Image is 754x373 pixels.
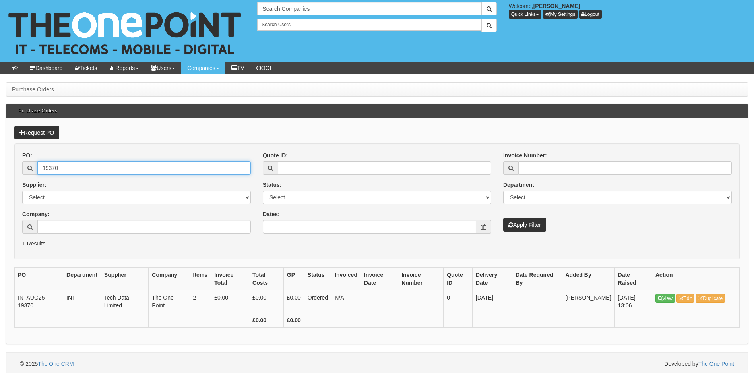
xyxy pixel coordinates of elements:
td: N/A [331,290,361,313]
a: Users [145,62,181,74]
td: INT [63,290,101,313]
a: Companies [181,62,225,74]
td: The One Point [149,290,190,313]
p: 1 Results [22,240,732,247]
th: Action [652,268,740,290]
th: Added By [562,268,614,290]
td: Ordered [304,290,331,313]
button: Quick Links [509,10,541,19]
th: PO [15,268,63,290]
td: £0.00 [249,290,284,313]
label: Supplier: [22,181,47,189]
th: Date Required By [512,268,562,290]
a: My Settings [543,10,578,19]
button: Apply Filter [503,218,546,232]
h3: Purchase Orders [14,104,61,118]
a: The One Point [698,361,734,367]
label: Quote ID: [263,151,288,159]
th: Department [63,268,101,290]
th: Supplier [101,268,148,290]
a: View [655,294,675,303]
span: Developed by [664,360,734,368]
th: Invoice Total [211,268,249,290]
td: 2 [190,290,211,313]
th: Company [149,268,190,290]
a: OOH [250,62,280,74]
a: Request PO [14,126,59,139]
a: Dashboard [24,62,69,74]
td: [DATE] 13:06 [614,290,652,313]
input: Search Users [257,19,481,31]
th: £0.00 [249,313,284,328]
label: Department [503,181,534,189]
a: Edit [676,294,694,303]
label: Dates: [263,210,280,218]
th: Delivery Date [472,268,512,290]
a: Logout [579,10,602,19]
td: £0.00 [211,290,249,313]
th: GP [283,268,304,290]
th: Quote ID [444,268,473,290]
td: Tech Data Limited [101,290,148,313]
th: Invoice Number [398,268,444,290]
a: The One CRM [38,361,74,367]
th: Date Raised [614,268,652,290]
b: [PERSON_NAME] [533,3,580,9]
span: © 2025 [20,361,74,367]
input: Search Companies [257,2,481,15]
th: Total Costs [249,268,284,290]
td: 0 [444,290,473,313]
a: TV [225,62,250,74]
label: PO: [22,151,32,159]
label: Invoice Number: [503,151,547,159]
th: £0.00 [283,313,304,328]
td: [DATE] [472,290,512,313]
a: Tickets [69,62,103,74]
li: Purchase Orders [12,85,54,93]
label: Status: [263,181,281,189]
td: [PERSON_NAME] [562,290,614,313]
label: Company: [22,210,49,218]
th: Items [190,268,211,290]
div: Welcome, [503,2,754,19]
th: Invoice Date [361,268,398,290]
td: £0.00 [283,290,304,313]
a: Duplicate [696,294,725,303]
td: INTAUG25-19370 [15,290,63,313]
a: Reports [103,62,145,74]
th: Invoiced [331,268,361,290]
th: Status [304,268,331,290]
